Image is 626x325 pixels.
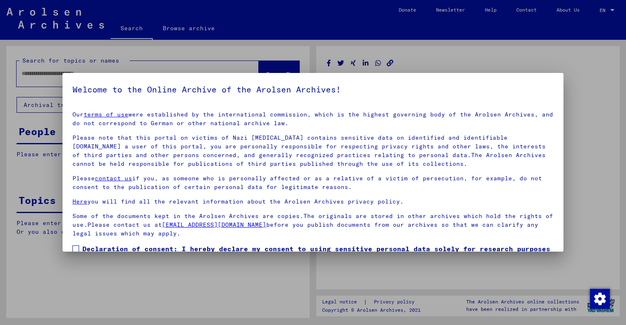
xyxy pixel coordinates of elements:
a: contact us [95,175,132,182]
a: terms of use [84,111,128,118]
p: Please note that this portal on victims of Nazi [MEDICAL_DATA] contains sensitive data on identif... [72,133,554,168]
span: Declaration of consent: I hereby declare my consent to using sensitive personal data solely for r... [82,244,554,274]
p: you will find all the relevant information about the Arolsen Archives privacy policy. [72,197,554,206]
a: Here [72,198,87,205]
img: Change consent [590,289,610,309]
p: Please if you, as someone who is personally affected or as a relative of a victim of persecution,... [72,174,554,192]
p: Our were established by the international commission, which is the highest governing body of the ... [72,110,554,128]
h5: Welcome to the Online Archive of the Arolsen Archives! [72,83,554,96]
p: Some of the documents kept in the Arolsen Archives are copies.The originals are stored in other a... [72,212,554,238]
a: [EMAIL_ADDRESS][DOMAIN_NAME] [162,221,266,228]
